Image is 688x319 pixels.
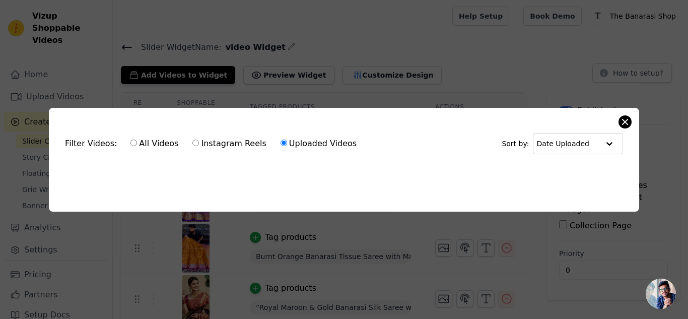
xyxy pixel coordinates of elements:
[646,279,676,309] div: Open chat
[65,132,362,155] div: Filter Videos:
[502,133,623,154] div: Sort by:
[280,137,357,150] label: Uploaded Videos
[619,116,631,128] button: Close modal
[192,137,266,150] label: Instagram Reels
[130,137,179,150] label: All Videos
